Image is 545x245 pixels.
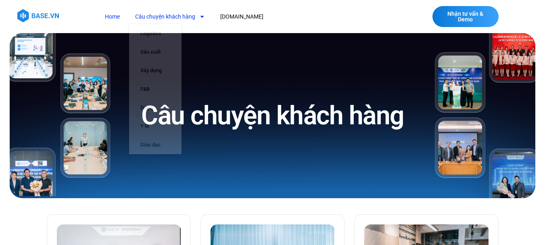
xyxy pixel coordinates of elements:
nav: Menu [99,9,389,24]
a: Giáo dục [129,136,182,154]
ul: Câu chuyện khách hàng [129,24,182,154]
a: F&B [129,80,182,98]
a: [DOMAIN_NAME] [214,9,269,24]
a: Dược [129,98,182,117]
h1: Câu chuyện khách hàng [141,99,404,132]
span: Nhận tư vấn & Demo [441,11,491,22]
a: Y tế [129,117,182,136]
a: Nhận tư vấn & Demo [432,6,499,27]
a: Câu chuyện khách hàng [129,9,211,24]
a: Logistics [129,24,182,43]
a: Sản xuất [129,43,182,61]
a: Xây dựng [129,61,182,80]
a: Home [99,9,126,24]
